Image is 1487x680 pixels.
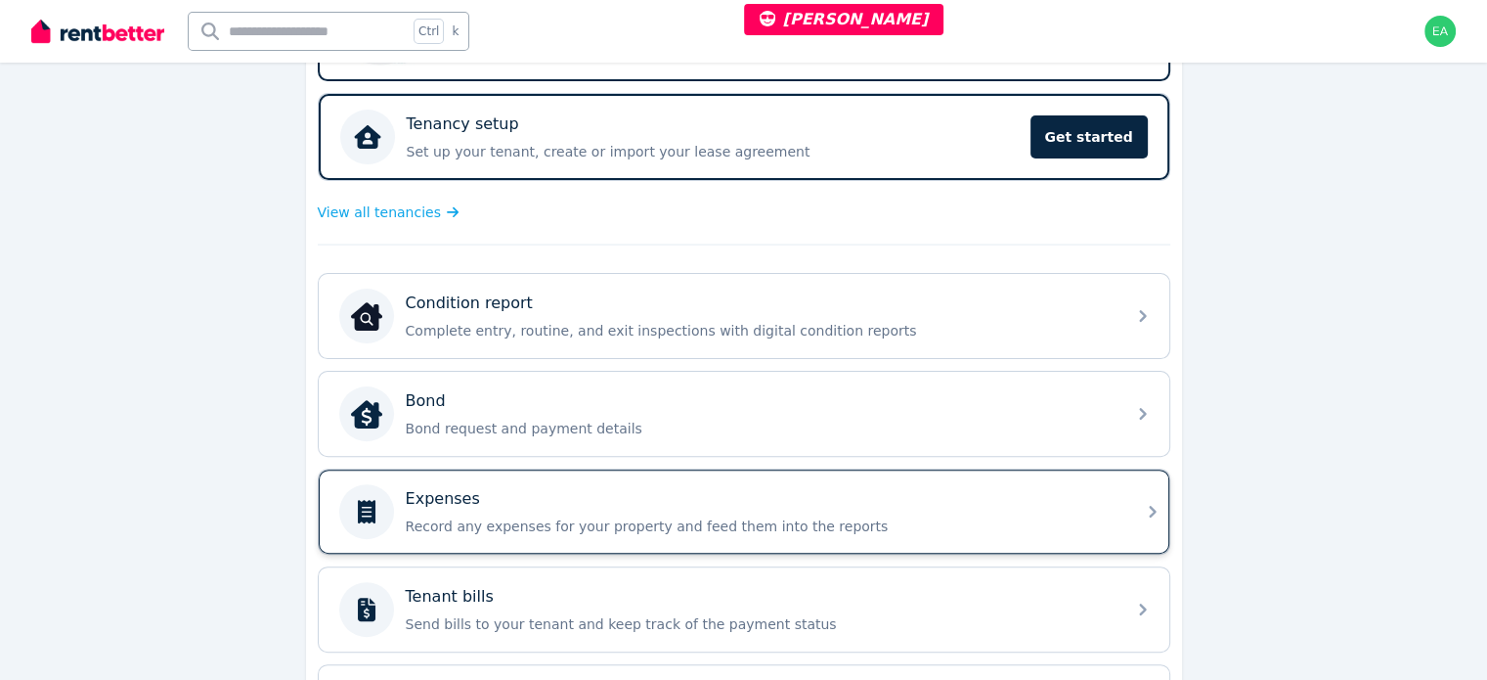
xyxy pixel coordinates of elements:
[351,300,382,332] img: Condition report
[1424,16,1456,47] img: earl@rentbetter.com.au
[452,23,459,39] span: k
[406,292,533,315] p: Condition report
[31,17,164,46] img: RentBetter
[406,389,446,413] p: Bond
[406,517,1114,536] p: Record any expenses for your property and feed them into the reports
[351,398,382,430] img: Bond
[414,19,444,44] span: Ctrl
[319,567,1169,652] a: Tenant billsSend bills to your tenant and keep track of the payment status
[318,203,459,222] a: View all tenancies
[406,321,1114,340] p: Complete entry, routine, and exit inspections with digital condition reports
[407,113,519,136] p: Tenancy setup
[319,274,1169,358] a: Condition reportCondition reportComplete entry, routine, and exit inspections with digital condit...
[319,372,1169,456] a: BondBondBond request and payment details
[406,614,1114,634] p: Send bills to your tenant and keep track of the payment status
[318,203,441,222] span: View all tenancies
[406,585,494,609] p: Tenant bills
[319,470,1169,554] a: ExpensesRecord any expenses for your property and feed them into the reports
[407,142,1019,161] p: Set up your tenant, create or import your lease agreement
[1030,115,1148,159] span: Get started
[760,10,929,28] span: [PERSON_NAME]
[406,419,1114,438] p: Bond request and payment details
[406,487,480,511] p: Expenses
